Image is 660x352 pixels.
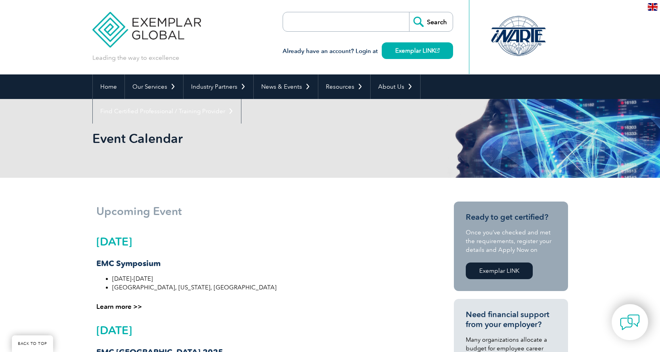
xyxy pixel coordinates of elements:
[466,310,556,329] h3: Need financial support from your employer?
[254,74,318,99] a: News & Events
[96,303,142,310] a: Learn more >>
[112,283,421,292] li: [GEOGRAPHIC_DATA], [US_STATE], [GEOGRAPHIC_DATA]
[283,46,453,56] h3: Already have an account? Login at
[648,3,658,11] img: en
[466,263,533,279] a: Exemplar LINK
[96,259,161,268] strong: EMC Symposium
[92,53,179,62] p: Leading the way to excellence
[620,312,640,332] img: contact-chat.png
[93,99,241,124] a: Find Certified Professional / Training Provider
[96,205,421,217] h1: Upcoming Event
[318,74,370,99] a: Resources
[466,212,556,222] h3: Ready to get certified?
[96,324,421,337] h2: [DATE]
[382,42,453,59] a: Exemplar LINK
[371,74,420,99] a: About Us
[112,274,421,283] li: [DATE]-[DATE]
[466,228,556,254] p: Once you’ve checked and met the requirements, register your details and Apply Now on
[96,235,421,248] h2: [DATE]
[184,74,253,99] a: Industry Partners
[409,12,453,31] input: Search
[435,48,440,53] img: open_square.png
[92,131,397,146] h1: Event Calendar
[93,74,124,99] a: Home
[12,335,53,352] a: BACK TO TOP
[125,74,183,99] a: Our Services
